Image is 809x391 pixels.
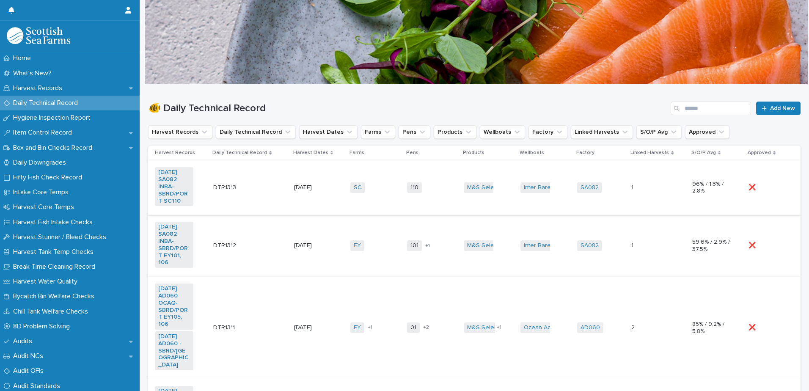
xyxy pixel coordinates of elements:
[10,352,50,360] p: Audit NCs
[354,324,361,331] a: EY
[528,125,567,139] button: Factory
[631,322,636,331] p: 2
[692,181,731,195] p: 96% / 1.3% / 2.8%
[10,129,79,137] p: Item Control Record
[148,277,801,379] tr: [DATE] AD060 OCAQ-SBRD/PORT EY105, 106 [DATE] AD060 -SBRD/[GEOGRAPHIC_DATA] DTR1311DTR1311 [DATE]...
[520,148,544,157] p: Wellboats
[10,263,102,271] p: Break Time Cleaning Record
[631,182,635,191] p: 1
[216,125,296,139] button: Daily Technical Record
[148,102,667,115] h1: 🐠 Daily Technical Record
[581,184,599,191] a: SA082
[10,114,97,122] p: Hygiene Inspection Report
[425,243,430,248] span: + 1
[158,223,190,266] a: [DATE] SA082 INBA-SBRD/PORT EY101, 106
[7,27,70,44] img: mMrefqRFQpe26GRNOUkG
[294,324,333,331] p: [DATE]
[631,240,635,249] p: 1
[770,105,795,111] span: Add New
[213,322,237,331] p: DTR1311
[671,102,751,115] input: Search
[10,337,39,345] p: Audits
[155,148,195,157] p: Harvest Records
[630,148,669,157] p: Linked Harvests
[10,69,58,77] p: What's New?
[467,184,499,191] a: M&S Select
[10,54,38,62] p: Home
[299,125,358,139] button: Harvest Dates
[10,322,77,330] p: 8D Problem Solving
[434,125,476,139] button: Products
[399,125,430,139] button: Pens
[368,325,372,330] span: + 1
[407,240,422,251] span: 101
[692,321,731,335] p: 85% / 9.2% / 5.8%
[524,184,559,191] a: Inter Barents
[10,203,81,211] p: Harvest Core Temps
[293,148,328,157] p: Harvest Dates
[10,218,99,226] p: Harvest Fish Intake Checks
[158,169,190,204] a: [DATE] SA082 INBA-SBRD/PORT SC110
[407,182,422,193] span: 110
[524,242,559,249] a: Inter Barents
[10,367,50,375] p: Audit OFIs
[158,333,190,369] a: [DATE] AD060 -SBRD/[GEOGRAPHIC_DATA]
[407,322,420,333] span: 01
[10,248,100,256] p: Harvest Tank Temp Checks
[212,148,267,157] p: Daily Technical Record
[213,182,238,191] p: DTR1313
[748,182,757,191] p: ❌
[361,125,395,139] button: Farms
[354,242,361,249] a: EY
[636,125,682,139] button: S/O/P Avg
[10,173,89,182] p: Fifty Fish Check Record
[213,240,238,249] p: DTR1312
[576,148,594,157] p: Factory
[354,184,362,191] a: SC
[10,84,69,92] p: Harvest Records
[10,159,73,167] p: Daily Downgrades
[423,325,429,330] span: + 2
[294,242,333,249] p: [DATE]
[685,125,729,139] button: Approved
[748,322,757,331] p: ❌
[10,278,84,286] p: Harvest Water Quality
[10,292,101,300] p: Bycatch Bin Welfare Checks
[10,233,113,241] p: Harvest Stunner / Bleed Checks
[148,160,801,215] tr: [DATE] SA082 INBA-SBRD/PORT SC110 DTR1313DTR1313 [DATE]SC 110M&S Select Inter Barents SA082 11 96...
[10,382,67,390] p: Audit Standards
[148,125,212,139] button: Harvest Records
[463,148,484,157] p: Products
[10,308,95,316] p: Chill Tank Welfare Checks
[148,215,801,277] tr: [DATE] SA082 INBA-SBRD/PORT EY101, 106 DTR1312DTR1312 [DATE]EY 101+1M&S Select Inter Barents SA08...
[692,239,731,253] p: 59.6% / 2.9% / 37.5%
[480,125,525,139] button: Wellboats
[294,184,333,191] p: [DATE]
[10,144,99,152] p: Box and Bin Checks Record
[10,99,85,107] p: Daily Technical Record
[406,148,418,157] p: Pens
[581,242,599,249] a: SA082
[524,324,560,331] a: Ocean Aquila
[691,148,716,157] p: S/O/P Avg
[748,148,771,157] p: Approved
[756,102,801,115] a: Add New
[571,125,633,139] button: Linked Harvests
[748,240,757,249] p: ❌
[467,242,499,249] a: M&S Select
[497,325,501,330] span: + 1
[10,188,75,196] p: Intake Core Temps
[581,324,600,331] a: AD060
[467,324,499,331] a: M&S Select
[349,148,364,157] p: Farms
[158,285,190,328] a: [DATE] AD060 OCAQ-SBRD/PORT EY105, 106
